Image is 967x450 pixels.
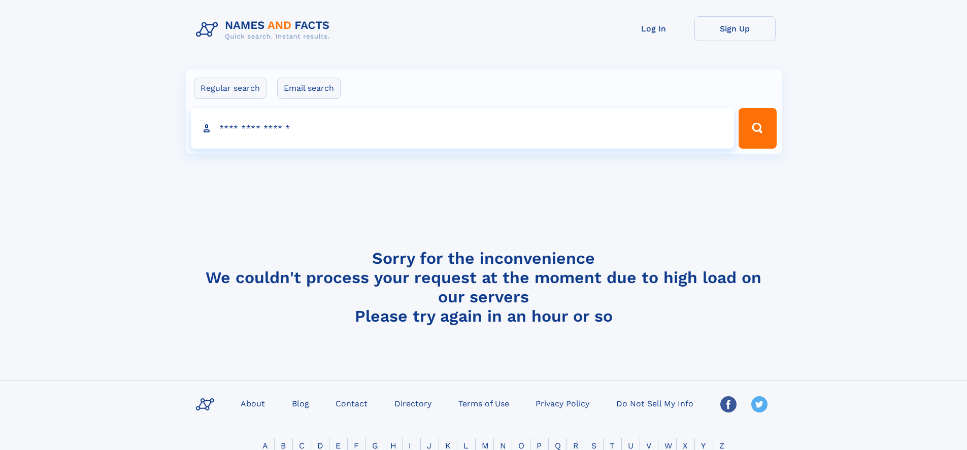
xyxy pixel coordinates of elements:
a: Log In [613,16,694,41]
a: Do Not Sell My Info [612,396,697,410]
img: Facebook [720,396,737,412]
label: Email search [277,78,341,99]
a: Terms of Use [454,396,513,410]
a: Directory [390,396,436,410]
a: Contact [331,396,372,410]
img: Logo Names and Facts [192,16,338,44]
a: Blog [288,396,313,410]
img: Twitter [751,396,768,412]
a: About [237,396,269,410]
a: Privacy Policy [531,396,593,410]
input: search input [191,108,735,149]
h4: Sorry for the inconvenience We couldn't process your request at the moment due to high load on ou... [192,249,776,326]
button: Search Button [739,108,776,149]
a: Sign Up [694,16,776,41]
label: Regular search [194,78,266,99]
